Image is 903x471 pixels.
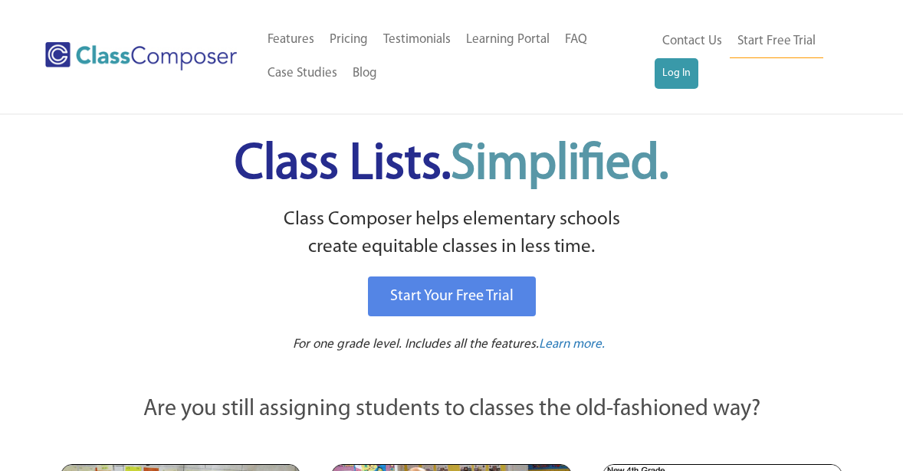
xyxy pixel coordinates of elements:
img: Class Composer [45,42,237,70]
a: Case Studies [260,57,345,90]
a: Contact Us [655,25,730,58]
a: Features [260,23,322,57]
a: Log In [655,58,698,89]
span: Class Lists. [235,140,668,190]
span: Learn more. [539,338,605,351]
span: Start Your Free Trial [390,289,514,304]
p: Class Composer helps elementary schools create equitable classes in less time. [58,206,845,262]
a: Blog [345,57,385,90]
span: Simplified. [451,140,668,190]
a: Start Free Trial [730,25,823,59]
a: Learn more. [539,335,605,355]
a: Start Your Free Trial [368,276,536,316]
a: FAQ [557,23,595,57]
nav: Header Menu [655,25,846,89]
span: For one grade level. Includes all the features. [293,338,539,351]
p: Are you still assigning students to classes the old-fashioned way? [61,393,842,427]
nav: Header Menu [260,23,655,90]
a: Pricing [322,23,376,57]
a: Learning Portal [458,23,557,57]
a: Testimonials [376,23,458,57]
